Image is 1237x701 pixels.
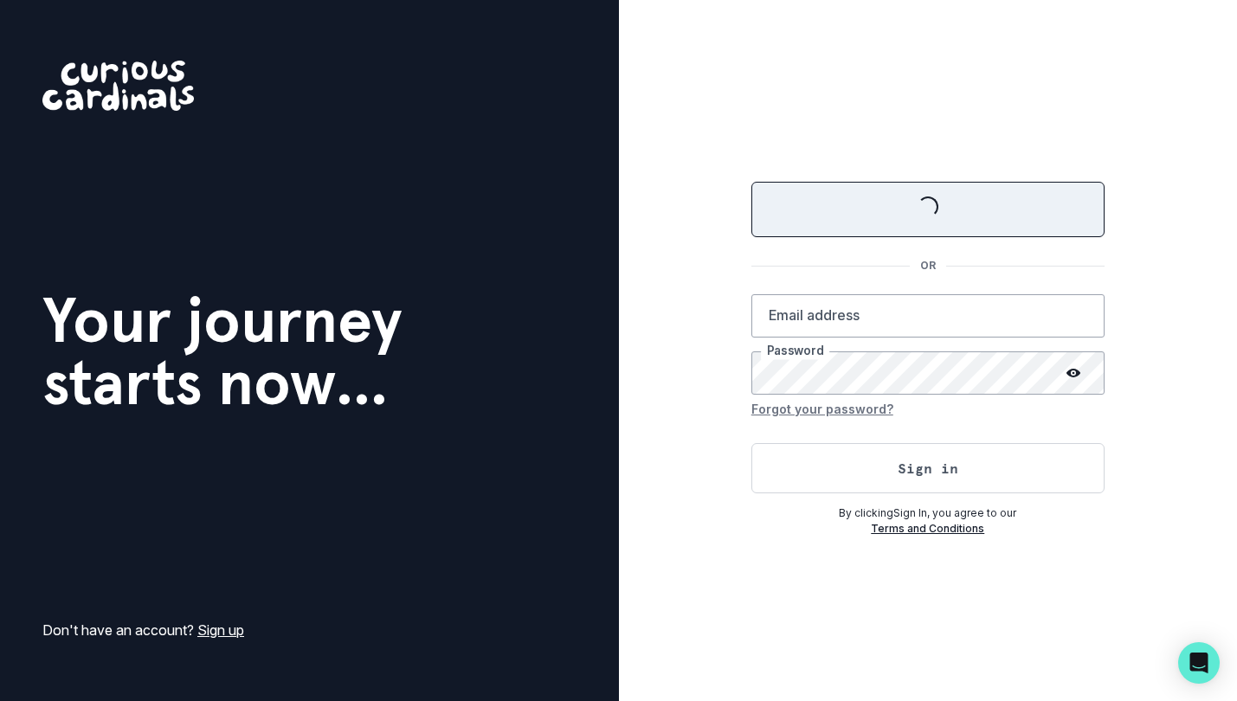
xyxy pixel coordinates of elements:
button: Forgot your password? [751,395,893,422]
p: Don't have an account? [42,620,244,640]
button: Sign in with Google (GSuite) [751,182,1105,237]
a: Sign up [197,621,244,639]
img: Curious Cardinals Logo [42,61,194,111]
a: Terms and Conditions [871,522,984,535]
p: By clicking Sign In , you agree to our [751,505,1105,521]
div: Open Intercom Messenger [1178,642,1220,684]
p: OR [910,258,946,273]
button: Sign in [751,443,1105,493]
h1: Your journey starts now... [42,289,403,414]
